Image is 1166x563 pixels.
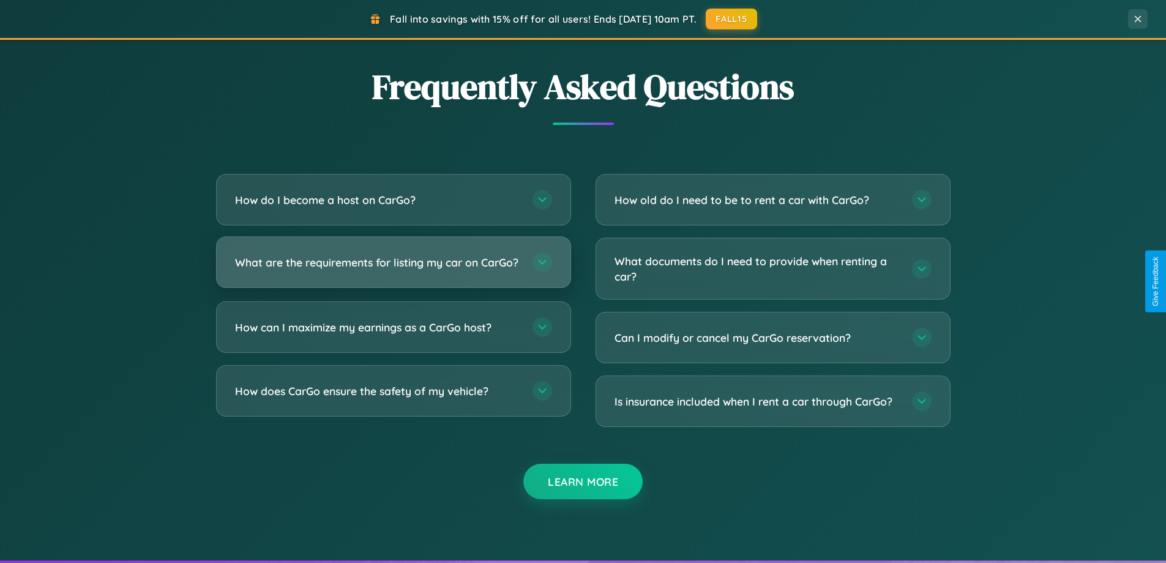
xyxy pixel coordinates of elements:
[615,330,900,346] h3: Can I modify or cancel my CarGo reservation?
[615,254,900,284] h3: What documents do I need to provide when renting a car?
[235,384,520,399] h3: How does CarGo ensure the safety of my vehicle?
[615,192,900,208] h3: How old do I need to be to rent a car with CarGo?
[615,394,900,409] h3: Is insurance included when I rent a car through CarGo?
[216,63,951,110] h2: Frequently Asked Questions
[235,192,520,208] h3: How do I become a host on CarGo?
[523,464,643,499] button: Learn More
[1151,257,1160,306] div: Give Feedback
[706,9,757,29] button: FALL15
[390,13,697,25] span: Fall into savings with 15% off for all users! Ends [DATE] 10am PT.
[235,320,520,335] h3: How can I maximize my earnings as a CarGo host?
[235,255,520,270] h3: What are the requirements for listing my car on CarGo?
